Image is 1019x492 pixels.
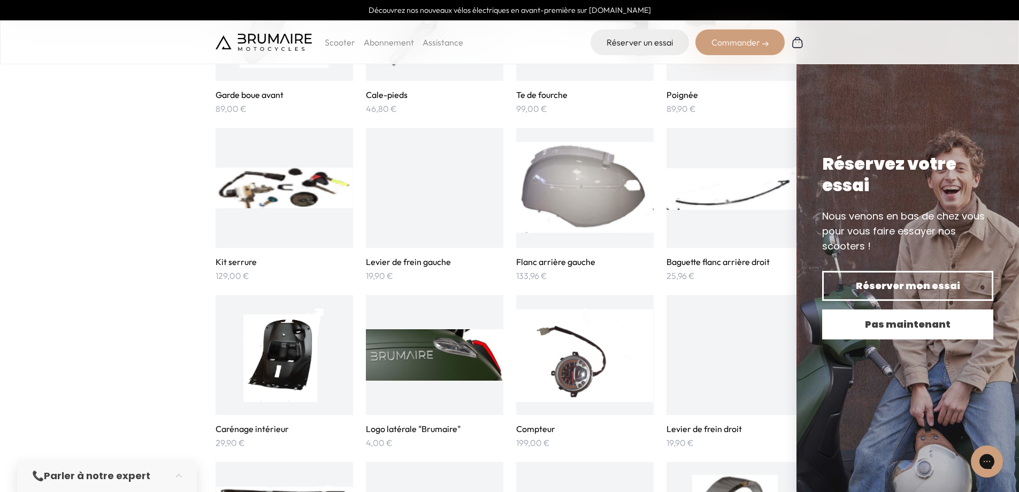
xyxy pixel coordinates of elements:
[423,37,463,48] a: Assistance
[366,102,503,115] p: 46,80 €
[325,36,355,49] p: Scooter
[516,256,654,267] h3: Flanc arrière gauche
[666,269,804,282] p: 25,96 €
[516,436,654,449] p: 199,00 €
[366,423,503,434] h3: Logo latérale "Brumaire"
[216,269,353,282] p: 129,00 €
[366,308,503,402] img: Logo latérale "Brumaire"
[216,141,353,235] img: Kit serrure
[516,308,653,402] img: Compteur
[366,256,503,267] h3: Levier de frein gauche
[516,102,654,115] p: 99,00 €
[216,256,353,267] h3: Kit serrure
[216,295,353,449] a: Carénage intérieur Carénage intérieur 29,90 €
[364,37,414,48] a: Abonnement
[762,41,769,47] img: right-arrow-2.png
[216,89,353,100] h3: Garde boue avant
[243,308,325,402] img: Carénage intérieur
[216,128,353,282] a: Kit serrure Kit serrure 129,00 €
[666,423,804,434] h3: Levier de frein droit
[666,436,804,449] p: 19,90 €
[666,256,804,267] h3: Baguette flanc arrière droit
[966,442,1008,481] iframe: Gorgias live chat messenger
[216,102,353,115] p: 89,00 €
[791,36,804,49] img: Panier
[366,436,503,449] p: 4,00 €
[516,423,654,434] h3: Compteur
[216,34,312,51] img: Brumaire Motocycles
[216,423,353,434] h3: Carénage intérieur
[216,436,353,449] p: 29,90 €
[666,141,804,235] img: Baguette flanc arrière droit
[366,295,503,449] a: Logo latérale "Brumaire" Logo latérale "Brumaire" 4,00 €
[666,128,804,282] a: Baguette flanc arrière droit Baguette flanc arrière droit 25,96 €
[366,128,503,282] a: Levier de frein gauche 19,90 €
[516,128,654,282] a: Flanc arrière gauche Flanc arrière gauche 133,96 €
[366,89,503,100] h3: Cale-pieds
[695,29,785,55] div: Commander
[366,269,503,282] p: 19,90 €
[516,141,654,235] img: Flanc arrière gauche
[666,102,804,115] p: 89,90 €
[516,269,654,282] p: 133,96 €
[666,89,804,100] h3: Poignée
[516,295,654,449] a: Compteur Compteur 199,00 €
[591,29,689,55] a: Réserver un essai
[666,295,804,449] a: Levier de frein droit 19,90 €
[516,89,654,100] h3: Te de fourche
